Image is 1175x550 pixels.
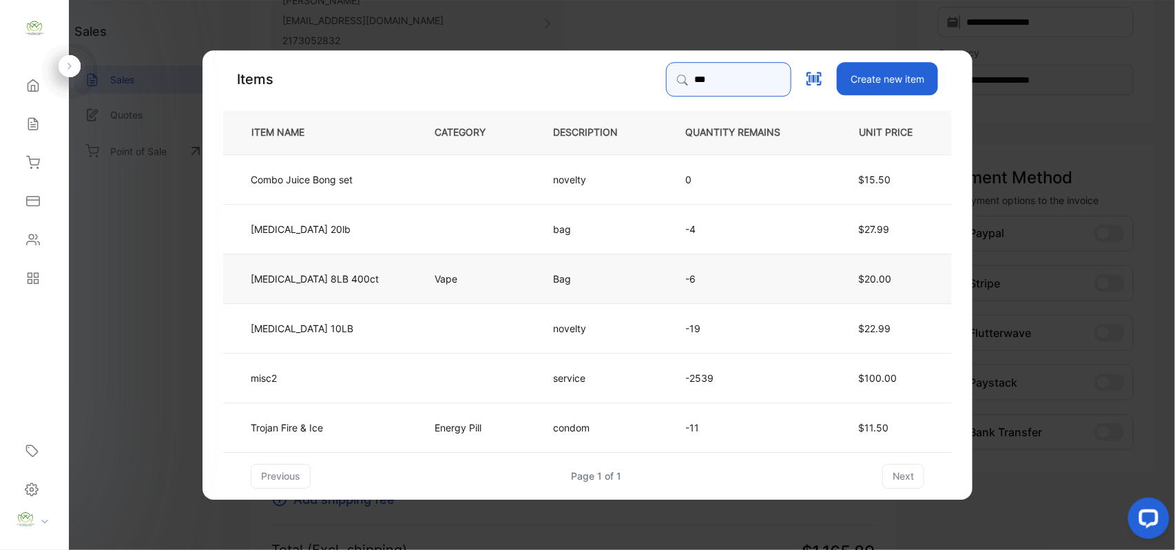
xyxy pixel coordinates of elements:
p: Items [237,69,273,90]
p: UNIT PRICE [848,125,929,140]
p: QUANTITY REMAINS [685,125,802,140]
img: logo [24,18,45,39]
p: [MEDICAL_DATA] 10LB [251,321,353,336]
p: Vape [435,272,466,286]
p: bag [553,222,590,236]
p: condom [553,420,590,435]
p: -11 [685,420,802,435]
span: $100.00 [858,372,897,384]
p: Trojan Fire & Ice [251,420,323,435]
span: $15.50 [858,174,891,185]
button: previous [251,464,311,489]
p: [MEDICAL_DATA] 20lb [251,222,351,236]
div: Page 1 of 1 [572,469,622,483]
span: $20.00 [858,273,891,285]
p: -2539 [685,371,802,385]
p: Energy Pill [435,420,481,435]
p: -6 [685,272,802,286]
p: ITEM NAME [246,125,326,140]
span: $27.99 [858,223,889,235]
button: Create new item [837,62,938,95]
p: CATEGORY [435,125,508,140]
p: misc2 [251,371,308,385]
button: next [882,464,924,489]
img: profile [15,509,36,530]
span: $22.99 [858,323,891,334]
p: service [553,371,590,385]
p: -19 [685,321,802,336]
p: Bag [553,272,590,286]
p: Combo Juice Bong set [251,172,353,187]
p: novelty [553,172,590,187]
span: $11.50 [858,422,888,434]
p: [MEDICAL_DATA] 8LB 400ct [251,272,379,286]
p: DESCRIPTION [553,125,640,140]
p: novelty [553,321,590,336]
p: 0 [685,172,802,187]
iframe: LiveChat chat widget [1117,492,1175,550]
p: -4 [685,222,802,236]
